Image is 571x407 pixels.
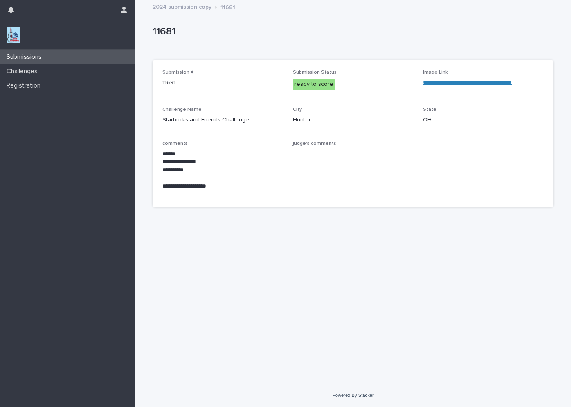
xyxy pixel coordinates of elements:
a: Powered By Stacker [332,393,373,398]
span: Challenge Name [162,107,202,112]
p: - [293,156,414,164]
p: Hunter [293,116,414,124]
p: Challenges [3,67,44,75]
span: City [293,107,302,112]
span: Submission Status [293,70,337,75]
p: Starbucks and Friends Challenge [162,116,283,124]
span: judge's comments [293,141,336,146]
p: 11681 [162,79,283,87]
p: 11681 [153,26,550,38]
div: ready to score [293,79,335,90]
p: 11681 [220,2,235,11]
img: jxsLJbdS1eYBI7rVAS4p [7,27,20,43]
span: State [423,107,436,112]
p: Submissions [3,53,48,61]
span: Submission # [162,70,193,75]
span: Image Link [423,70,448,75]
span: comments [162,141,188,146]
p: Registration [3,82,47,90]
p: OH [423,116,544,124]
a: 2024 submission copy [153,2,211,11]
